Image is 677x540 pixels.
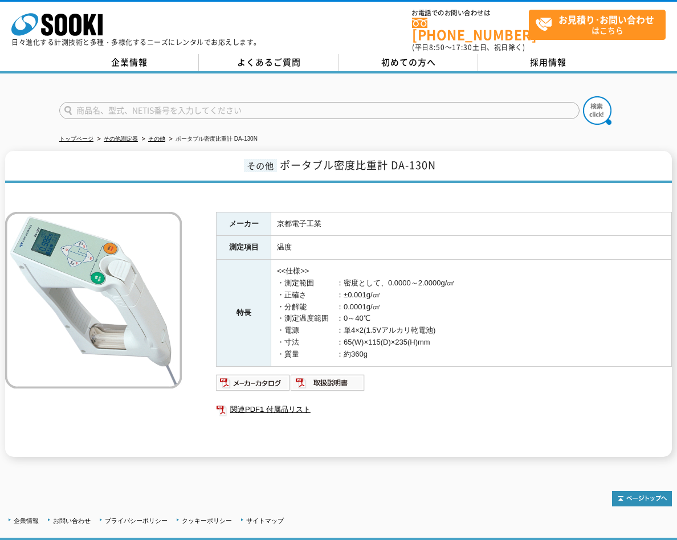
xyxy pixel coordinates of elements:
th: 測定項目 [217,236,271,260]
img: メーカーカタログ [216,374,291,392]
img: 取扱説明書 [291,374,365,392]
a: よくあるご質問 [199,54,338,71]
span: はこちら [535,10,665,39]
a: お問い合わせ [53,517,91,524]
a: その他 [148,136,165,142]
a: 採用情報 [478,54,618,71]
th: 特長 [217,260,271,366]
a: 関連PDF1 付属品リスト [216,402,672,417]
span: 17:30 [452,42,472,52]
td: 温度 [271,236,672,260]
li: ポータブル密度比重計 DA-130N [167,133,258,145]
span: 8:50 [429,42,445,52]
a: サイトマップ [246,517,284,524]
a: その他測定器 [104,136,138,142]
span: ポータブル密度比重計 DA-130N [280,157,436,173]
img: トップページへ [612,491,672,506]
td: 京都電子工業 [271,212,672,236]
a: メーカーカタログ [216,381,291,390]
input: 商品名、型式、NETIS番号を入力してください [59,102,580,119]
a: プライバシーポリシー [105,517,168,524]
a: 企業情報 [59,54,199,71]
a: クッキーポリシー [182,517,232,524]
span: 初めての方へ [381,56,436,68]
a: お見積り･お問い合わせはこちら [529,10,666,40]
p: 日々進化する計測技術と多種・多様化するニーズにレンタルでお応えします。 [11,39,261,46]
span: (平日 ～ 土日、祝日除く) [412,42,525,52]
a: トップページ [59,136,93,142]
th: メーカー [217,212,271,236]
a: 企業情報 [14,517,39,524]
td: <<仕様>> ・測定範囲 ：密度として、0.0000～2.0000g/㎤ ・正確さ ：±0.001g/㎤ ・分解能 ：0.0001g/㎤ ・測定温度範囲 ：0～40℃ ・電源 ：単4×2(1.5... [271,260,672,366]
span: お電話でのお問い合わせは [412,10,529,17]
img: btn_search.png [583,96,611,125]
img: ポータブル密度比重計 DA-130N [5,212,182,388]
span: その他 [244,159,277,172]
a: 初めての方へ [338,54,478,71]
strong: お見積り･お問い合わせ [558,13,654,26]
a: [PHONE_NUMBER] [412,18,529,41]
a: 取扱説明書 [291,381,365,390]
